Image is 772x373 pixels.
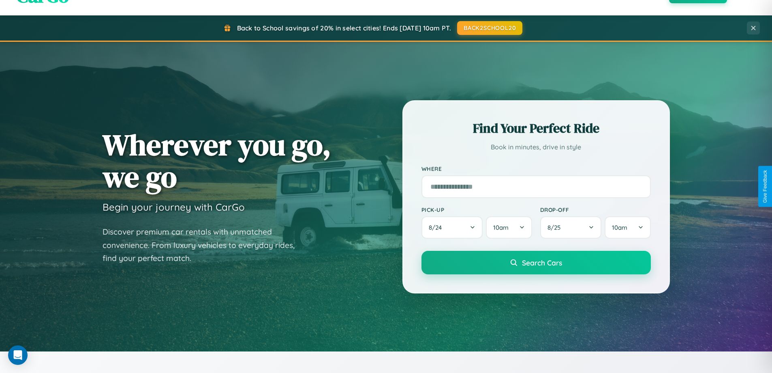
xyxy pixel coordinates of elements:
button: BACK2SCHOOL20 [457,21,522,35]
span: 10am [612,224,627,231]
h2: Find Your Perfect Ride [421,119,651,137]
button: 8/24 [421,216,483,239]
p: Book in minutes, drive in style [421,141,651,153]
span: Back to School savings of 20% in select cities! Ends [DATE] 10am PT. [237,24,451,32]
label: Drop-off [540,206,651,213]
span: 10am [493,224,509,231]
span: 8 / 24 [429,224,446,231]
div: Give Feedback [762,170,768,203]
button: 10am [605,216,650,239]
span: Search Cars [522,258,562,267]
label: Pick-up [421,206,532,213]
button: 10am [486,216,532,239]
div: Open Intercom Messenger [8,345,28,365]
h3: Begin your journey with CarGo [103,201,245,213]
span: 8 / 25 [547,224,565,231]
button: Search Cars [421,251,651,274]
button: 8/25 [540,216,602,239]
h1: Wherever you go, we go [103,129,331,193]
p: Discover premium car rentals with unmatched convenience. From luxury vehicles to everyday rides, ... [103,225,305,265]
label: Where [421,165,651,172]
